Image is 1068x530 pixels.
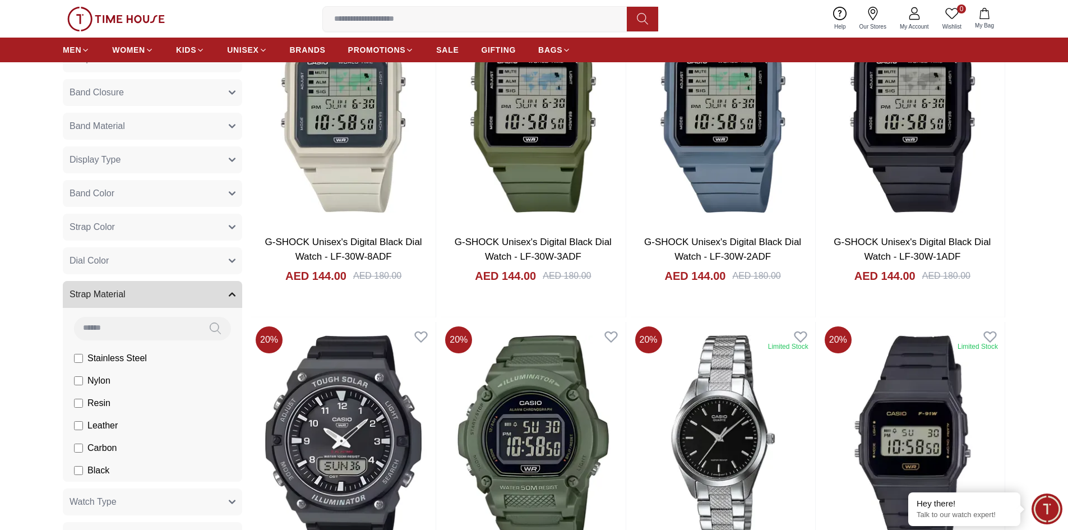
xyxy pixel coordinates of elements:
[830,22,850,31] span: Help
[922,269,970,283] div: AED 180.00
[285,268,346,284] h4: AED 144.00
[176,44,196,56] span: KIDS
[538,44,562,56] span: BAGS
[176,40,205,60] a: KIDS
[112,44,145,56] span: WOMEN
[256,326,283,353] span: 20 %
[290,40,326,60] a: BRANDS
[74,376,83,385] input: Nylon
[475,268,536,284] h4: AED 144.00
[936,4,968,33] a: 0Wishlist
[70,495,117,509] span: Watch Type
[445,326,472,353] span: 20 %
[957,4,966,13] span: 0
[825,326,852,353] span: 20 %
[87,464,109,477] span: Black
[87,441,117,455] span: Carbon
[87,374,110,388] span: Nylon
[70,288,126,301] span: Strap Material
[227,44,258,56] span: UNISEX
[481,44,516,56] span: GIFTING
[63,247,242,274] button: Dial Color
[74,399,83,408] input: Resin
[74,466,83,475] input: Black
[87,419,118,432] span: Leather
[854,268,916,284] h4: AED 144.00
[70,254,109,268] span: Dial Color
[1032,494,1062,524] div: Chat Widget
[665,268,726,284] h4: AED 144.00
[436,40,459,60] a: SALE
[70,119,125,133] span: Band Material
[853,4,893,33] a: Our Stores
[87,352,147,365] span: Stainless Steel
[63,214,242,241] button: Strap Color
[917,498,1012,509] div: Hey there!
[70,220,115,234] span: Strap Color
[63,40,90,60] a: MEN
[481,40,516,60] a: GIFTING
[63,113,242,140] button: Band Material
[543,269,591,283] div: AED 180.00
[63,488,242,515] button: Watch Type
[827,4,853,33] a: Help
[968,6,1001,32] button: My Bag
[63,180,242,207] button: Band Color
[112,40,154,60] a: WOMEN
[768,342,808,351] div: Limited Stock
[227,40,267,60] a: UNISEX
[70,153,121,167] span: Display Type
[74,354,83,363] input: Stainless Steel
[63,79,242,106] button: Band Closure
[348,40,414,60] a: PROMOTIONS
[63,146,242,173] button: Display Type
[895,22,933,31] span: My Account
[70,86,124,99] span: Band Closure
[87,397,110,410] span: Resin
[63,44,81,56] span: MEN
[348,44,406,56] span: PROMOTIONS
[455,237,612,262] a: G-SHOCK Unisex's Digital Black Dial Watch - LF-30W-3ADF
[538,40,571,60] a: BAGS
[917,510,1012,520] p: Talk to our watch expert!
[834,237,991,262] a: G-SHOCK Unisex's Digital Black Dial Watch - LF-30W-1ADF
[970,21,998,30] span: My Bag
[635,326,662,353] span: 20 %
[74,421,83,430] input: Leather
[63,281,242,308] button: Strap Material
[353,269,401,283] div: AED 180.00
[74,444,83,453] input: Carbon
[958,342,998,351] div: Limited Stock
[70,187,114,200] span: Band Color
[732,269,780,283] div: AED 180.00
[436,44,459,56] span: SALE
[644,237,801,262] a: G-SHOCK Unisex's Digital Black Dial Watch - LF-30W-2ADF
[855,22,891,31] span: Our Stores
[938,22,966,31] span: Wishlist
[67,7,165,31] img: ...
[290,44,326,56] span: BRANDS
[265,237,422,262] a: G-SHOCK Unisex's Digital Black Dial Watch - LF-30W-8ADF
